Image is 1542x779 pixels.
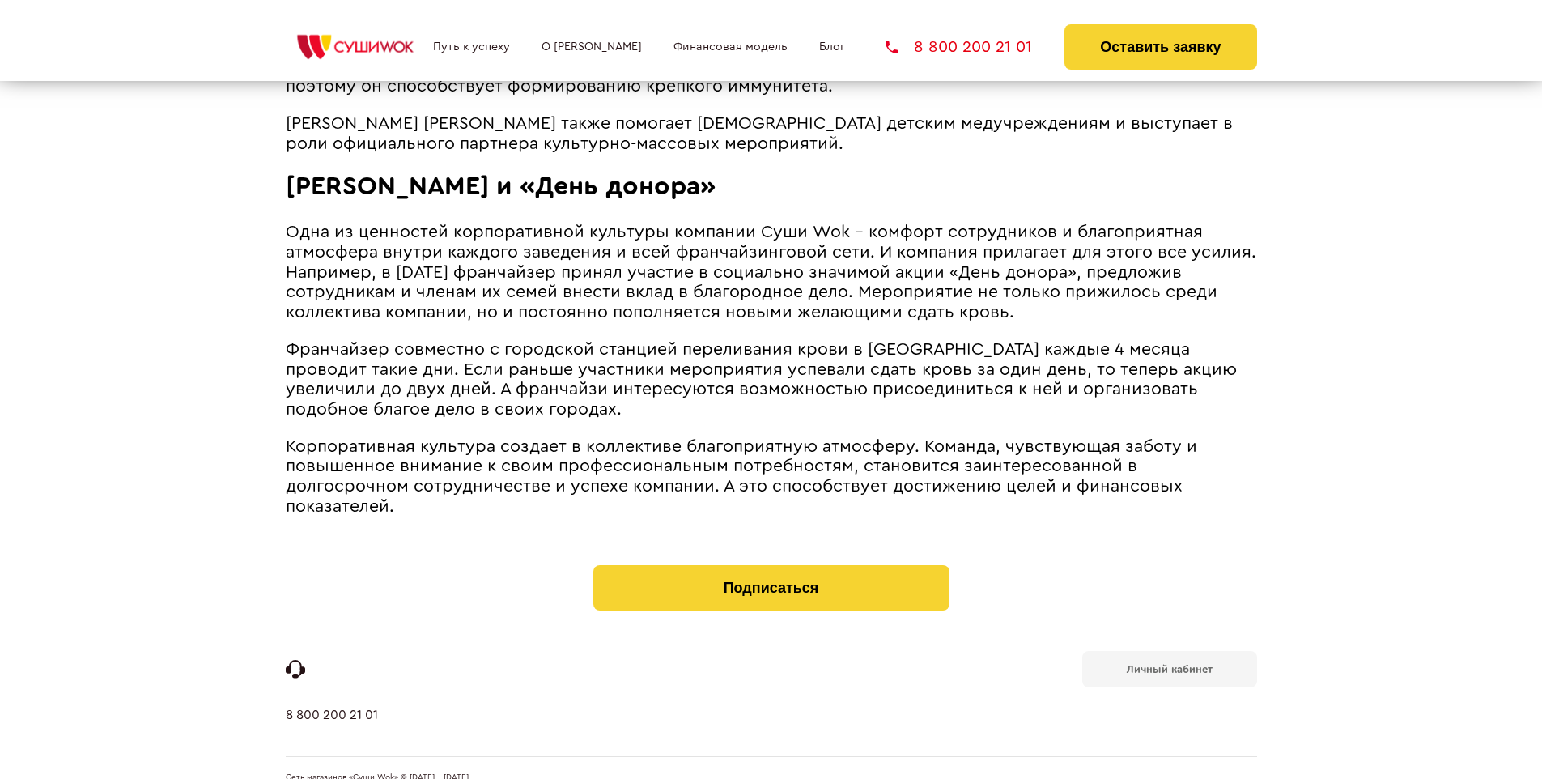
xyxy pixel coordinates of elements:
[286,708,378,756] a: 8 800 200 21 01
[286,223,1256,320] span: Одна из ценностей корпоративной культуры компании Суши Wok – комфорт сотрудников и благоприятная ...
[1064,24,1256,70] button: Оставить заявку
[286,438,1197,515] span: Корпоративная культура создает в коллективе благоприятную атмосферу. Команда, чувствующая заботу ...
[542,40,642,53] a: О [PERSON_NAME]
[433,40,510,53] a: Путь к успеху
[593,565,949,611] button: Подписаться
[673,40,788,53] a: Финансовая модель
[886,39,1032,55] a: 8 800 200 21 01
[1127,664,1213,675] b: Личный кабинет
[819,40,845,53] a: Блог
[286,173,716,199] span: [PERSON_NAME] и «День донора»
[286,341,1237,418] span: Франчайзер совместно с городской станцией переливания крови в [GEOGRAPHIC_DATA] каждые 4 месяца п...
[914,39,1032,55] span: 8 800 200 21 01
[286,115,1233,152] span: [PERSON_NAME] [PERSON_NAME] также помогает [DEMOGRAPHIC_DATA] детским медучреждениям и выступает ...
[1082,651,1257,687] a: Личный кабинет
